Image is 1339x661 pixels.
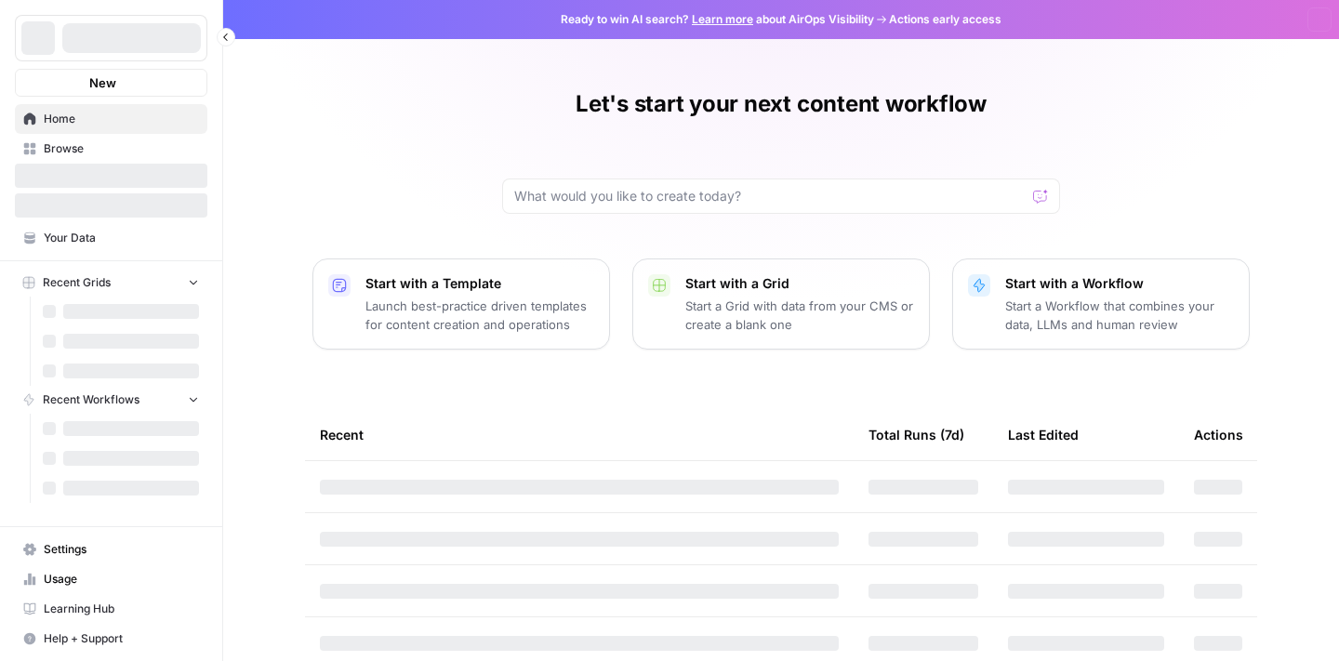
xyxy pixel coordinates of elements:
[44,541,199,558] span: Settings
[15,386,207,414] button: Recent Workflows
[889,11,1001,28] span: Actions early access
[692,12,753,26] a: Learn more
[632,258,930,350] button: Start with a GridStart a Grid with data from your CMS or create a blank one
[320,409,839,460] div: Recent
[685,297,914,334] p: Start a Grid with data from your CMS or create a blank one
[365,274,594,293] p: Start with a Template
[15,223,207,253] a: Your Data
[312,258,610,350] button: Start with a TemplateLaunch best-practice driven templates for content creation and operations
[44,140,199,157] span: Browse
[1194,409,1243,460] div: Actions
[365,297,594,334] p: Launch best-practice driven templates for content creation and operations
[44,230,199,246] span: Your Data
[15,594,207,624] a: Learning Hub
[561,11,874,28] span: Ready to win AI search? about AirOps Visibility
[685,274,914,293] p: Start with a Grid
[1005,297,1234,334] p: Start a Workflow that combines your data, LLMs and human review
[514,187,1026,205] input: What would you like to create today?
[44,111,199,127] span: Home
[868,409,964,460] div: Total Runs (7d)
[952,258,1250,350] button: Start with a WorkflowStart a Workflow that combines your data, LLMs and human review
[44,630,199,647] span: Help + Support
[1008,409,1079,460] div: Last Edited
[15,134,207,164] a: Browse
[576,89,987,119] h1: Let's start your next content workflow
[15,564,207,594] a: Usage
[15,69,207,97] button: New
[43,391,139,408] span: Recent Workflows
[15,535,207,564] a: Settings
[43,274,111,291] span: Recent Grids
[44,571,199,588] span: Usage
[15,104,207,134] a: Home
[15,269,207,297] button: Recent Grids
[15,624,207,654] button: Help + Support
[89,73,116,92] span: New
[44,601,199,617] span: Learning Hub
[1005,274,1234,293] p: Start with a Workflow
